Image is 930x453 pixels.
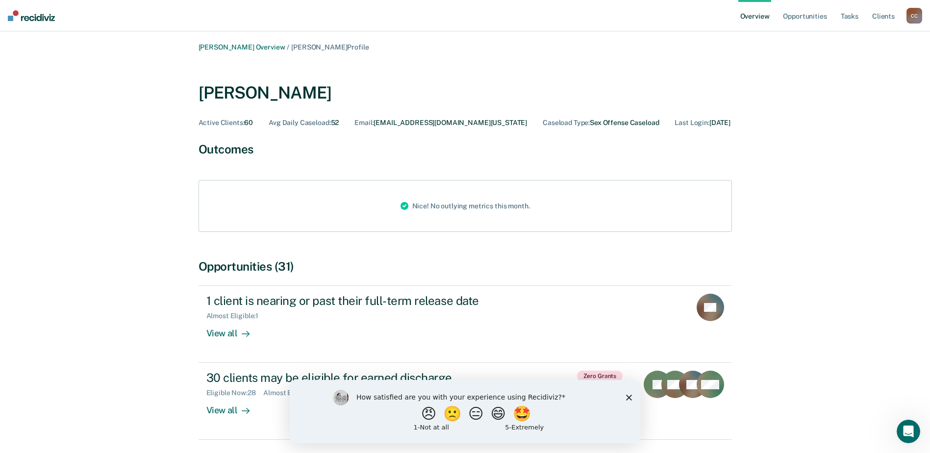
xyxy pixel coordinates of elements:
[675,119,709,126] span: Last Login :
[393,180,538,231] div: Nice! No outlying metrics this month.
[206,312,267,320] div: Almost Eligible : 1
[354,119,527,127] div: [EMAIL_ADDRESS][DOMAIN_NAME][US_STATE]
[577,371,623,381] span: Zero Grants
[8,10,55,21] img: Recidiviz
[199,363,732,440] a: 30 clients may be eligible for earned dischargeEligible Now:28Almost Eligible:2View all Zero Grants
[199,119,253,127] div: 60
[199,285,732,363] a: 1 client is nearing or past their full-term release dateAlmost Eligible:1View all
[906,8,922,24] button: CC
[199,142,732,156] div: Outcomes
[269,119,339,127] div: 52
[206,294,551,308] div: 1 client is nearing or past their full-term release date
[206,371,551,385] div: 30 clients may be eligible for earned discharge
[906,8,922,24] div: C C
[675,119,730,127] div: [DATE]
[290,380,641,443] iframe: Survey by Kim from Recidiviz
[199,119,245,126] span: Active Clients :
[269,119,330,126] span: Avg Daily Caseload :
[543,119,590,126] span: Caseload Type :
[199,259,732,274] div: Opportunities (31)
[285,43,291,51] span: /
[206,320,261,339] div: View all
[263,389,325,397] div: Almost Eligible : 2
[199,43,285,51] a: [PERSON_NAME] Overview
[199,83,332,103] div: [PERSON_NAME]
[291,43,369,51] span: [PERSON_NAME] Profile
[206,397,261,416] div: View all
[543,119,659,127] div: Sex Offense Caseload
[206,389,264,397] div: Eligible Now : 28
[897,420,920,443] iframe: Intercom live chat
[354,119,374,126] span: Email :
